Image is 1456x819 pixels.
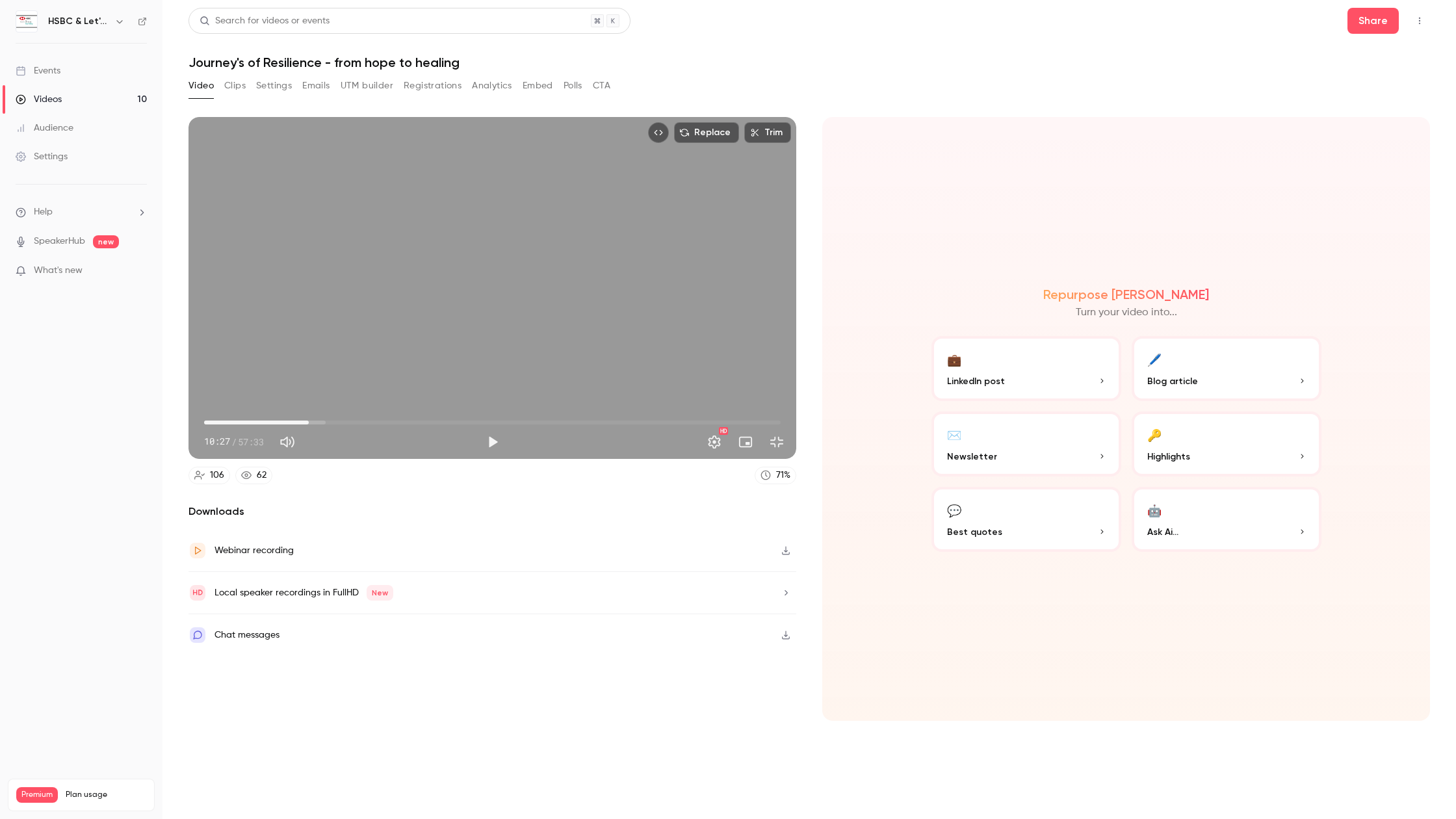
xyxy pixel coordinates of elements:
div: 10:27 [204,435,264,448]
span: Premium [16,787,58,803]
button: Play [480,429,506,455]
h1: Journey's of Resilience - from hope to healing [188,55,1430,70]
div: 71 % [776,469,790,482]
button: Emails [302,75,330,96]
a: SpeakerHub [34,235,85,248]
button: 🔑Highlights [1132,411,1321,476]
button: Polls [564,75,582,96]
div: ✉️ [947,424,961,445]
h6: HSBC & Let's All Talk Fertility [48,15,109,28]
div: 💬 [947,500,961,520]
div: Events [16,64,60,77]
button: Settings [701,429,727,455]
a: 62 [235,467,272,484]
div: Chat messages [214,627,279,643]
button: Mute [274,429,300,455]
h2: Repurpose [PERSON_NAME] [1043,287,1209,302]
button: Turn on miniplayer [733,429,759,455]
div: Search for videos or events [200,14,330,28]
span: / [231,435,237,448]
span: Best quotes [947,525,1002,539]
span: Blog article [1147,374,1198,388]
div: 💼 [947,349,961,369]
button: 🖊️Blog article [1132,336,1321,401]
button: Clips [224,75,246,96]
button: 💬Best quotes [931,487,1121,552]
span: What's new [34,264,83,278]
div: 62 [257,469,266,482]
li: help-dropdown-opener [16,205,147,219]
div: 🔑 [1147,424,1162,445]
button: Embed [523,75,553,96]
div: 106 [210,469,224,482]
button: Video [188,75,214,96]
button: 🤖Ask Ai... [1132,487,1321,552]
span: 10:27 [204,435,230,448]
a: 106 [188,467,230,484]
h2: Downloads [188,504,796,519]
span: Plan usage [66,790,146,800]
a: 71% [755,467,796,484]
span: LinkedIn post [947,374,1005,388]
div: 🖊️ [1147,349,1162,369]
span: Help [34,205,53,219]
button: ✉️Newsletter [931,411,1121,476]
button: Embed video [648,122,669,143]
span: new [93,235,119,248]
span: Highlights [1147,450,1190,463]
div: 🤖 [1147,500,1162,520]
div: Videos [16,93,62,106]
div: Settings [16,150,68,163]
button: Trim [744,122,791,143]
button: Share [1347,8,1399,34]
span: Ask Ai... [1147,525,1178,539]
button: CTA [593,75,610,96]
div: Webinar recording [214,543,294,558]
button: Exit full screen [764,429,790,455]
span: 57:33 [238,435,264,448]
div: Audience [16,122,73,135]
span: Newsletter [947,450,997,463]
div: Local speaker recordings in FullHD [214,585,393,601]
span: New [367,585,393,601]
button: Registrations [404,75,461,96]
button: Analytics [472,75,512,96]
button: Top Bar Actions [1409,10,1430,31]
button: Settings [256,75,292,96]
button: Replace [674,122,739,143]
img: HSBC & Let's All Talk Fertility [16,11,37,32]
iframe: Noticeable Trigger [131,265,147,277]
div: HD [719,427,728,435]
p: Turn your video into... [1076,305,1177,320]
button: 💼LinkedIn post [931,336,1121,401]
button: UTM builder [341,75,393,96]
